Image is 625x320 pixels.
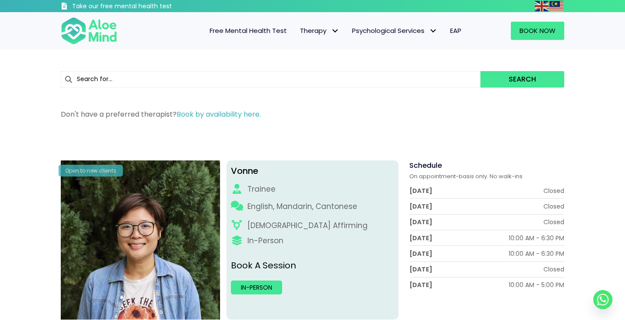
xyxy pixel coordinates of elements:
img: Vonne Trainee [61,160,220,320]
div: [DATE] [409,218,432,226]
span: EAP [450,26,461,35]
span: On appointment-basis only. No walk-ins [409,172,523,180]
div: 10:00 AM - 6:30 PM [509,234,564,242]
div: Closed [543,218,564,226]
nav: Menu [128,22,468,40]
div: Open to new clients [59,165,123,176]
h3: Take our free mental health test [72,2,218,11]
span: Book Now [520,26,556,35]
a: Book by availability here. [177,109,261,119]
a: EAP [444,22,468,40]
button: Search [480,71,564,88]
div: Trainee [247,184,276,195]
span: Psychological Services [352,26,437,35]
div: Closed [543,202,564,211]
a: Take our free mental health test [61,2,218,12]
div: [DATE] [409,281,432,289]
a: Whatsapp [593,290,612,309]
div: 10:00 AM - 6:30 PM [509,249,564,258]
div: In-Person [247,235,283,246]
span: Schedule [409,160,442,170]
span: Therapy: submenu [329,25,341,37]
div: [DATE] [409,186,432,195]
div: Closed [543,186,564,195]
input: Search for... [61,71,480,88]
div: 10:00 AM - 5:00 PM [509,281,564,289]
div: [DATE] [409,265,432,274]
a: In-person [231,281,282,294]
img: Aloe mind Logo [61,16,117,45]
img: ms [549,1,563,11]
a: Psychological ServicesPsychological Services: submenu [345,22,444,40]
a: Free Mental Health Test [203,22,293,40]
img: en [535,1,549,11]
p: Don't have a preferred therapist? [61,109,564,119]
div: [DATE] [409,202,432,211]
div: [DATE] [409,234,432,242]
span: Therapy [300,26,339,35]
div: Closed [543,265,564,274]
span: Free Mental Health Test [210,26,287,35]
a: English [535,1,549,11]
a: TherapyTherapy: submenu [293,22,345,40]
a: Book Now [511,22,564,40]
div: [DATE] [409,249,432,258]
span: Psychological Services: submenu [427,25,439,37]
p: English, Mandarin, Cantonese [247,201,357,212]
div: Vonne [231,165,395,177]
p: Book A Session [231,259,395,272]
a: Malay [549,1,564,11]
div: [DEMOGRAPHIC_DATA] Affirming [247,220,368,231]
